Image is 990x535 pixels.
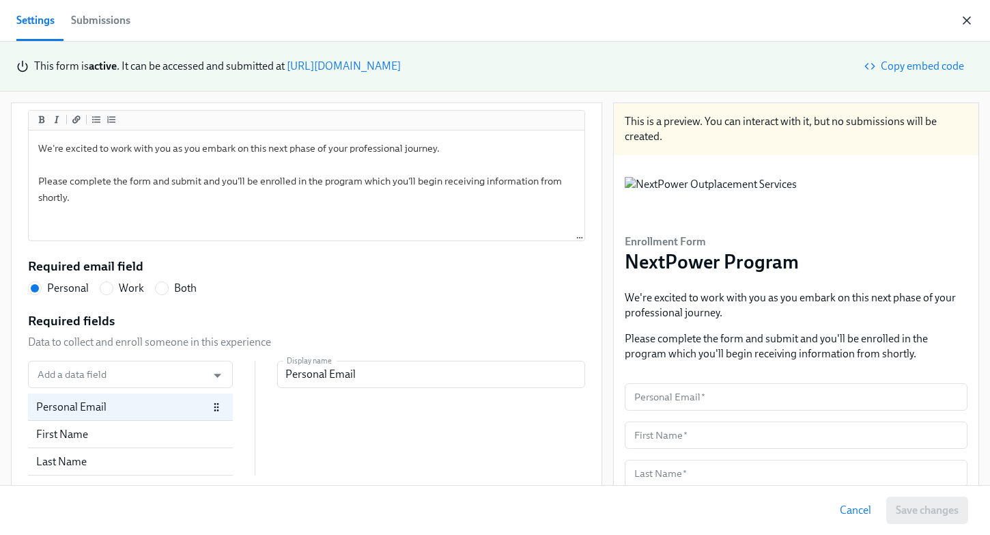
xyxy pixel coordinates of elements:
button: Copy embed code [858,53,974,80]
button: Add a link [70,113,83,126]
h3: NextPower Program [625,249,799,274]
button: Add bold text [35,113,48,126]
button: Add ordered list [104,113,118,126]
button: Add unordered list [89,113,103,126]
img: NextPower Outplacement Services [625,177,797,218]
input: Display name [277,361,584,388]
div: Submissions [71,11,130,30]
button: Cancel [830,497,881,524]
span: Work [119,281,144,296]
p: Please complete the form and submit and you'll be enrolled in the program which you'll begin rece... [625,331,968,361]
div: Last Name [28,448,233,476]
a: [URL][DOMAIN_NAME] [287,59,401,72]
span: Cancel [840,504,871,517]
div: This is a preview. You can interact with it, but no submissions will be created. [614,103,979,155]
p: Data to collect and enroll someone in this experience [28,335,271,350]
span: This form is . It can be accessed and submitted at [34,59,285,72]
textarea: We're excited to work with you as you embark on this next phase of your professional journey. Ple... [31,133,582,239]
strong: active [89,59,117,72]
button: Open [207,365,228,386]
div: Last Name [36,454,225,469]
div: Personal Email [28,394,233,421]
div: First Name [28,421,233,448]
h5: Required email field [28,258,143,275]
div: First Name [36,427,225,442]
h6: Enrollment Form [625,234,799,249]
h5: Required fields [28,312,115,330]
p: We're excited to work with you as you embark on this next phase of your professional journey. [625,290,968,320]
div: Personal Email [36,400,208,415]
span: Personal [47,281,89,296]
span: Both [174,281,197,296]
button: Add italic text [50,113,63,126]
span: Settings [16,11,55,30]
span: Copy embed code [867,59,964,73]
